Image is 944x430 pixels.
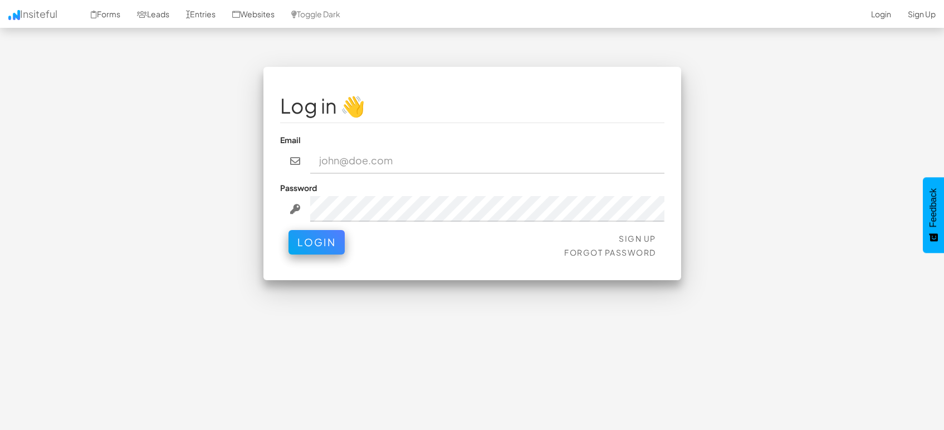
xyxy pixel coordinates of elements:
label: Email [280,134,301,145]
img: icon.png [8,10,20,20]
input: john@doe.com [310,148,664,174]
label: Password [280,182,317,193]
button: Feedback - Show survey [923,177,944,253]
button: Login [288,230,345,255]
a: Sign Up [619,233,656,243]
h1: Log in 👋 [280,95,664,117]
span: Feedback [928,188,938,227]
a: Forgot Password [564,247,656,257]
